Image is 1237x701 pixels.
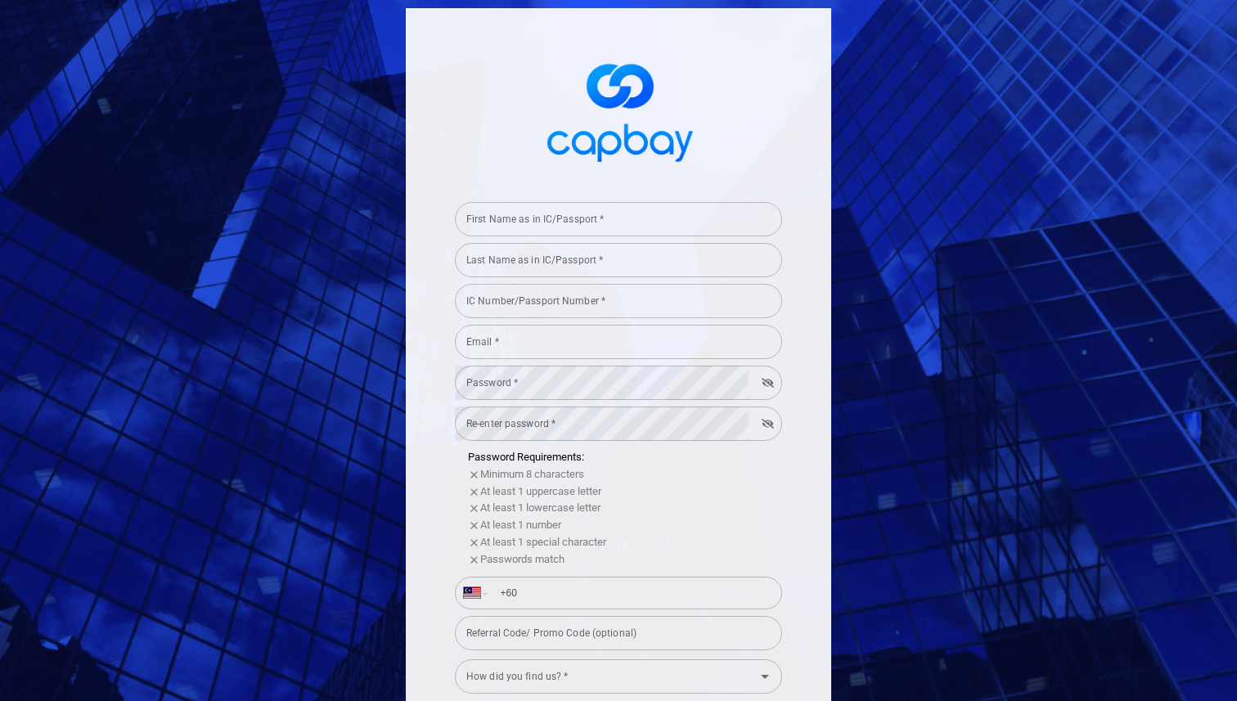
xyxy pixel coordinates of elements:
input: Enter phone number * [490,580,773,606]
button: Open [753,665,776,688]
span: At least 1 special character [480,536,606,548]
span: At least 1 number [480,519,561,531]
span: Minimum 8 characters [480,468,584,480]
span: Password Requirements: [468,451,584,463]
img: logo [537,49,700,171]
span: Passwords match [480,553,565,565]
span: At least 1 lowercase letter [480,501,601,514]
span: At least 1 uppercase letter [480,485,601,497]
